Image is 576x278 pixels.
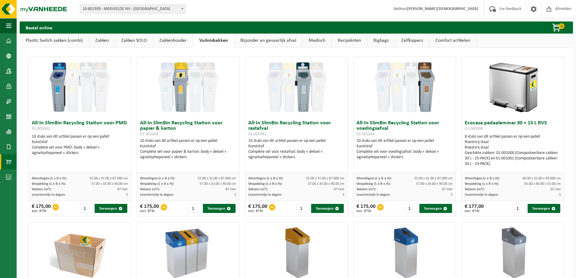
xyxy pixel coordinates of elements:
[465,182,499,186] span: Verpakking (L x B x H):
[407,7,478,11] strong: [PERSON_NAME][DEMOGRAPHIC_DATA]
[80,5,185,13] span: 10-801939 - MERVIELDE NV - EVERGEM
[140,132,158,136] span: 01-001043
[395,34,429,47] a: Zelfkippers
[248,193,282,197] span: Levertermijn in dagen:
[524,182,561,186] span: 65.00 x 40.00 x 55.00 cm
[356,182,391,186] span: Verpakking (L x B x H):
[296,204,311,213] input: 1
[89,34,115,47] a: Zakken
[356,209,376,213] span: excl. BTW
[248,177,283,180] span: Afmetingen (L x B x H):
[356,204,376,213] div: € 175,00
[513,204,527,213] input: 1
[32,204,51,213] div: € 175,00
[32,139,128,145] div: Kunststof
[308,182,344,186] span: 57.00 x 33.00 x 90.00 cm
[140,193,174,197] span: Levertermijn in dagen:
[356,193,390,197] span: Levertermijn in dagen:
[356,144,453,149] div: Kunststof
[153,34,193,47] a: Zakkenhouder
[200,182,236,186] span: 57.00 x 33.00 x 90.00 cm
[32,126,50,131] span: 01-001042
[32,193,65,197] span: Levertermijn in dagen:
[528,204,560,213] button: Toevoegen
[465,120,561,132] h3: Ecocasa pedaalemmer 30 + 15 L RVS
[248,209,267,213] span: excl. BTW
[356,149,453,160] div: Complete set voor voedingsafval: body + deksel + signalisatiepaneel + stickers
[188,204,202,213] input: 1
[414,177,453,180] span: 55.00 x 31.00 x 87.000 cm
[465,145,561,150] div: Roestvrij staal
[419,204,452,213] button: Toevoegen
[115,34,153,47] a: Zakken SOLO
[248,120,344,137] h3: All-In SlimBin Recycling Station voor restafval
[140,182,174,186] span: Verpakking (L x B x H):
[32,145,128,156] div: Complete set voor PMD: body + deksel + signalisatiepaneel + stickers
[465,188,484,191] span: Volume (m³):
[20,34,89,47] a: Plastic Switch zakken (combi)
[32,182,66,186] span: Verpakking (L x B x H):
[140,209,159,213] span: excl. BTW
[542,21,572,34] button: 0
[374,57,435,117] img: 01-001044
[91,182,128,186] span: 57.00 x 33.00 x 90.00 cm
[306,177,344,180] span: 55.00 x 31.00 x 87.000 cm
[465,126,483,131] span: 01-000998
[193,34,234,47] a: Vuilnisbakken
[32,188,51,191] span: Volume (m³):
[558,23,565,29] span: 0
[95,204,127,213] button: Toevoegen
[140,177,175,180] span: Afmetingen (L x B x H):
[356,120,453,137] h3: All-In SlimBin Recycling Station voor voedingsafval
[442,188,453,191] span: 87 liter
[248,182,282,186] span: Verpakking (L x B x H):
[405,204,419,213] input: 1
[32,134,128,156] div: 10 stuks van dit artikel passen er op een pallet
[465,177,500,180] span: Afmetingen (L x B x H):
[234,193,236,197] span: 5
[356,188,376,191] span: Volume (m³):
[117,188,128,191] span: 87 liter
[32,120,128,132] h3: All-In SlimBin Recycling Station voor PMD
[356,138,453,160] div: 10 stuks van dit artikel passen er op een pallet
[248,188,268,191] span: Volume (m³):
[465,204,484,213] div: € 177,00
[198,177,236,180] span: 55.00 x 31.00 x 87.000 cm
[483,57,543,117] img: 01-000998
[248,144,344,149] div: Kunststof
[234,34,302,47] a: Bijzonder en gevaarlijk afval
[32,209,51,213] span: excl. BTW
[20,21,58,33] h2: Bestel online
[126,193,128,197] span: 5
[80,5,186,14] span: 10-801939 - MERVIELDE NV - EVERGEM
[50,57,110,117] img: 01-001042
[332,34,367,47] a: Recipiënten
[32,177,67,180] span: Afmetingen (L x B x H):
[559,193,561,197] span: 5
[356,132,375,136] span: 01-001044
[429,34,476,47] a: Comfort artikelen
[522,177,561,180] span: 60.00 x 32.00 x 49.000 cm
[465,150,561,167] div: Geschikte zakken: 01-001000 (Composteerbare zakken 30 L - 25-PACK) en 01-001001 (Composteerbare z...
[140,188,160,191] span: Volume (m³):
[140,204,159,213] div: € 175,00
[140,149,236,160] div: Complete set voor papier & karton: body + deksel + signalisatiepaneel + stickers
[550,188,561,191] span: 45 liter
[140,144,236,149] div: Kunststof
[465,193,498,197] span: Levertermijn in dagen:
[343,193,344,197] span: 5
[266,57,327,117] img: 01-001041
[248,132,266,136] span: 01-001041
[334,188,344,191] span: 87 liter
[465,139,561,145] div: Roestvrij staal
[203,204,236,213] button: Toevoegen
[140,120,236,137] h3: All-In SlimBin Recycling Station voor papier & karton
[248,149,344,160] div: Complete set voor restafval: body + deksel + signalisatiepaneel + stickers
[465,134,561,167] div: 8 stuks van dit artikel passen er op een pallet
[303,34,331,47] a: Medisch
[226,188,236,191] span: 87 liter
[367,34,395,47] a: Bigbags
[80,204,94,213] input: 1
[416,182,453,186] span: 57.00 x 33.00 x 90.00 cm
[451,193,453,197] span: 5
